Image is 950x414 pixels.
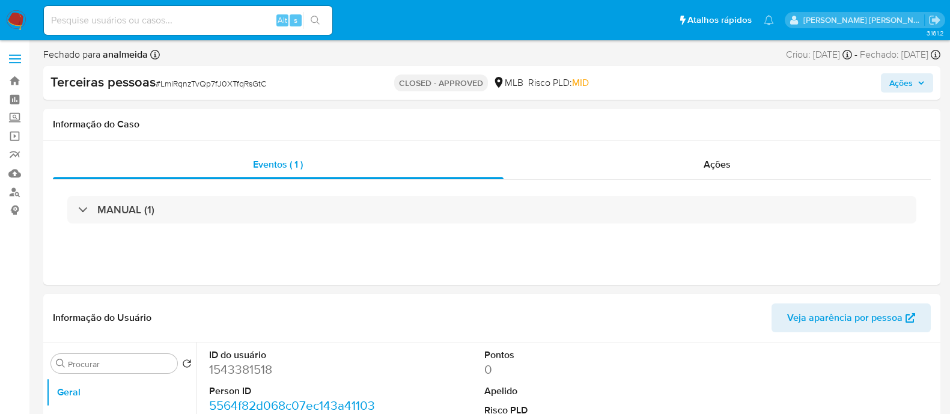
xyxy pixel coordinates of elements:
p: CLOSED - APPROVED [394,75,488,91]
dd: 1543381518 [209,361,381,378]
span: Risco PLD: [528,76,589,90]
dd: 0 [484,361,656,378]
input: Pesquise usuários ou casos... [44,13,332,28]
div: Criou: [DATE] [786,48,852,61]
a: Notificações [764,15,774,25]
span: Eventos ( 1 ) [253,157,303,171]
h1: Informação do Usuário [53,312,151,324]
button: Ações [881,73,933,93]
p: anna.almeida@mercadopago.com.br [803,14,925,26]
button: Procurar [56,359,65,368]
h3: MANUAL (1) [97,203,154,216]
span: Ações [889,73,913,93]
span: # LmiRqnzTvQp7fJ0XTfqRsGtC [156,78,266,90]
b: Terceiras pessoas [50,72,156,91]
span: s [294,14,297,26]
a: Sair [928,14,941,26]
dt: Apelido [484,385,656,398]
span: Veja aparência por pessoa [787,303,903,332]
div: MLB [493,76,523,90]
b: analmeida [100,47,148,61]
span: MID [572,76,589,90]
dt: ID do usuário [209,349,381,362]
span: - [854,48,857,61]
div: Fechado: [DATE] [860,48,940,61]
span: Alt [278,14,287,26]
dt: Pontos [484,349,656,362]
dt: Person ID [209,385,381,398]
button: Veja aparência por pessoa [772,303,931,332]
button: search-icon [303,12,327,29]
input: Procurar [68,359,172,370]
span: Fechado para [43,48,148,61]
span: Ações [704,157,731,171]
button: Retornar ao pedido padrão [182,359,192,372]
h1: Informação do Caso [53,118,931,130]
button: Geral [46,378,196,407]
span: Atalhos rápidos [687,14,752,26]
div: MANUAL (1) [67,196,916,224]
